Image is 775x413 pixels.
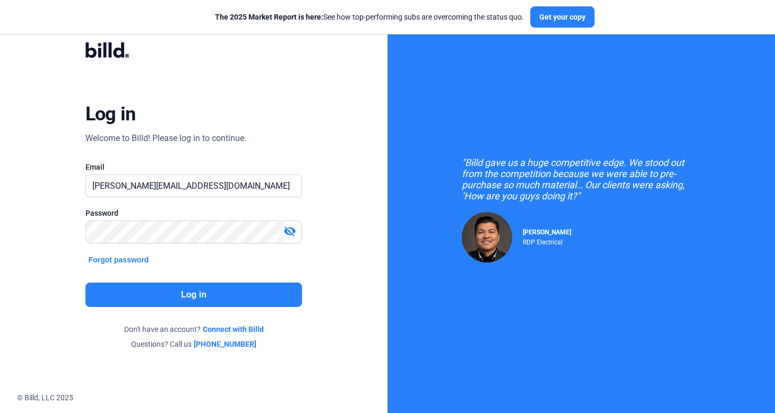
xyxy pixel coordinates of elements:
[85,324,303,335] div: Don't have an account?
[523,236,571,246] div: RDP Electrical
[215,13,323,21] span: The 2025 Market Report is here:
[85,339,303,349] div: Questions? Call us
[462,212,512,262] img: Raul Pacheco
[203,324,264,335] a: Connect with Billd
[523,229,571,236] span: [PERSON_NAME]
[85,162,303,172] div: Email
[85,208,303,218] div: Password
[530,6,595,28] button: Get your copy
[215,12,524,22] div: See how top-performing subs are overcoming the status quo.
[194,339,256,349] a: [PHONE_NUMBER]
[85,254,152,266] button: Forgot password
[85,102,136,126] div: Log in
[283,225,296,238] mat-icon: visibility_off
[85,132,246,145] div: Welcome to Billd! Please log in to continue.
[462,157,701,201] div: "Billd gave us a huge competitive edge. We stood out from the competition because we were able to...
[85,283,303,307] button: Log in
